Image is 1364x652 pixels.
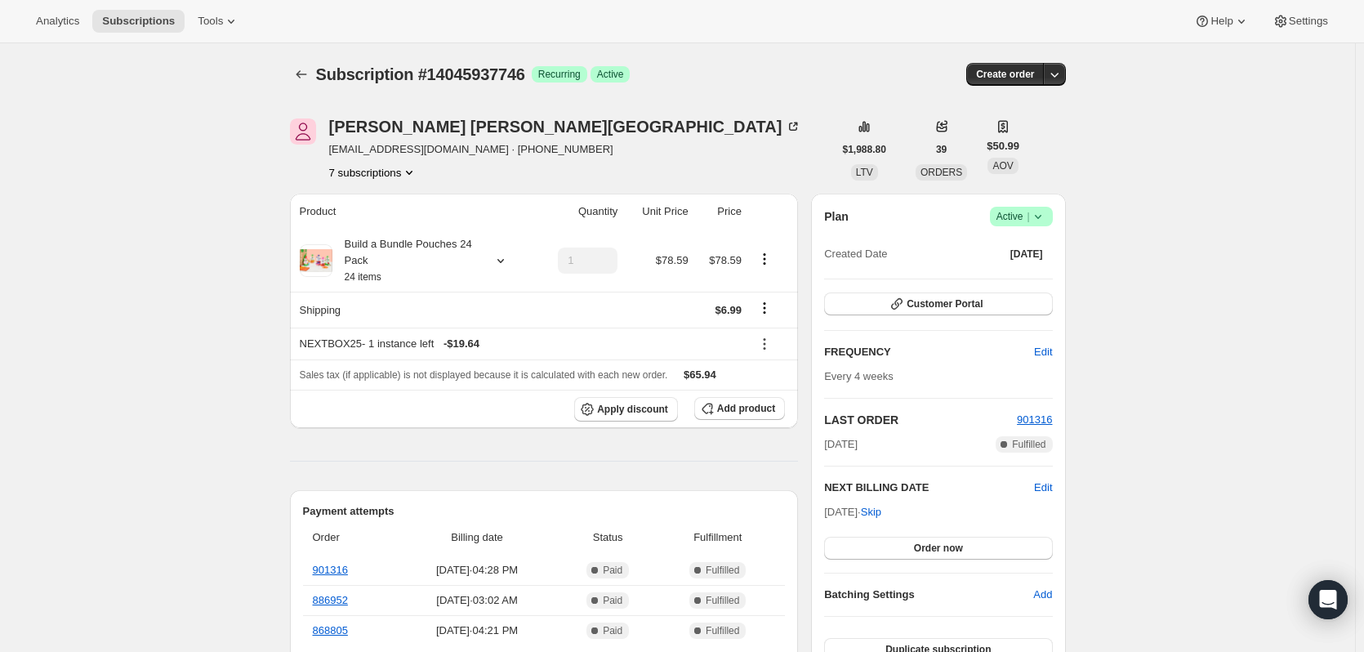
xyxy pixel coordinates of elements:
button: Product actions [329,164,418,181]
th: Shipping [290,292,536,328]
button: Apply discount [574,397,678,422]
button: 39 [926,138,956,161]
span: JULIE ESTRADA-ISLAS [290,118,316,145]
span: [DATE] [824,436,858,453]
span: Active [597,68,624,81]
span: $6.99 [715,304,742,316]
span: Fulfilled [706,564,739,577]
th: Product [290,194,536,230]
button: Add [1023,582,1062,608]
h2: NEXT BILLING DATE [824,480,1034,496]
span: - $19.64 [444,336,479,352]
span: [DATE] [1010,248,1043,261]
div: [PERSON_NAME] [PERSON_NAME][GEOGRAPHIC_DATA] [329,118,802,135]
span: [DATE] · 03:02 AM [399,592,555,609]
span: Order now [914,542,963,555]
a: 886952 [313,594,348,606]
span: $78.59 [656,254,689,266]
span: Fulfillment [660,529,775,546]
div: Build a Bundle Pouches 24 Pack [332,236,479,285]
span: Billing date [399,529,555,546]
span: LTV [856,167,873,178]
span: [DATE] · 04:28 PM [399,562,555,578]
button: Edit [1034,480,1052,496]
h2: FREQUENCY [824,344,1034,360]
span: ORDERS [920,167,962,178]
span: Paid [603,564,622,577]
span: Fulfilled [1012,438,1045,451]
small: 24 items [345,271,381,283]
button: Order now [824,537,1052,560]
button: Edit [1024,339,1062,365]
th: Price [693,194,747,230]
span: Settings [1289,15,1328,28]
h2: Payment attempts [303,503,786,520]
span: $65.94 [684,368,716,381]
button: Analytics [26,10,89,33]
span: Add [1033,587,1052,603]
button: Product actions [751,250,778,268]
span: Help [1210,15,1233,28]
span: $50.99 [987,138,1019,154]
div: NEXTBOX25 - 1 instance left [300,336,742,352]
span: Create order [976,68,1034,81]
span: Edit [1034,344,1052,360]
button: 901316 [1017,412,1052,428]
div: Open Intercom Messenger [1308,580,1348,619]
button: Add product [694,397,785,420]
span: Recurring [538,68,581,81]
span: AOV [992,160,1013,172]
span: Analytics [36,15,79,28]
span: $78.59 [709,254,742,266]
span: [DATE] · 04:21 PM [399,623,555,639]
span: Apply discount [597,403,668,416]
span: Subscription #14045937746 [316,65,525,83]
span: Add product [717,402,775,415]
span: Skip [861,504,881,520]
span: Fulfilled [706,594,739,607]
span: 39 [936,143,947,156]
h2: Plan [824,208,849,225]
th: Unit Price [622,194,693,230]
button: [DATE] [1001,243,1053,266]
span: $1,988.80 [843,143,886,156]
span: Created Date [824,246,887,262]
span: | [1027,210,1029,223]
span: Customer Portal [907,297,983,310]
span: Every 4 weeks [824,370,894,382]
span: Paid [603,624,622,637]
span: [EMAIL_ADDRESS][DOMAIN_NAME] · [PHONE_NUMBER] [329,141,802,158]
span: Active [996,208,1046,225]
span: Sales tax (if applicable) is not displayed because it is calculated with each new order. [300,369,668,381]
a: 901316 [313,564,348,576]
span: Fulfilled [706,624,739,637]
a: 868805 [313,624,348,636]
button: Subscriptions [92,10,185,33]
button: Skip [851,499,891,525]
h6: Batching Settings [824,587,1033,603]
button: Customer Portal [824,293,1052,315]
button: $1,988.80 [833,138,896,161]
span: Status [565,529,650,546]
button: Help [1184,10,1259,33]
span: [DATE] · [824,506,881,518]
th: Order [303,520,394,556]
button: Settings [1263,10,1338,33]
a: 901316 [1017,413,1052,426]
h2: LAST ORDER [824,412,1017,428]
span: Tools [198,15,223,28]
button: Subscriptions [290,63,313,86]
button: Tools [188,10,249,33]
span: Subscriptions [102,15,175,28]
th: Quantity [535,194,622,230]
span: Paid [603,594,622,607]
button: Shipping actions [751,299,778,317]
button: Create order [966,63,1044,86]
